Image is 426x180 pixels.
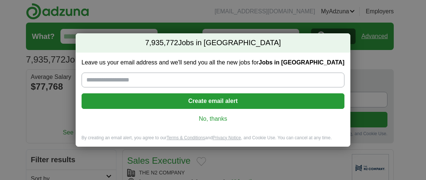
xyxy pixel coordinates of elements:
[76,135,350,147] div: By creating an email alert, you agree to our and , and Cookie Use. You can cancel at any time.
[145,38,178,48] span: 7,935,772
[76,33,350,53] h2: Jobs in [GEOGRAPHIC_DATA]
[259,59,344,66] strong: Jobs in [GEOGRAPHIC_DATA]
[87,115,339,123] a: No, thanks
[166,135,205,140] a: Terms & Conditions
[212,135,241,140] a: Privacy Notice
[82,59,344,67] label: Leave us your email address and we'll send you all the new jobs for
[82,93,344,109] button: Create email alert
